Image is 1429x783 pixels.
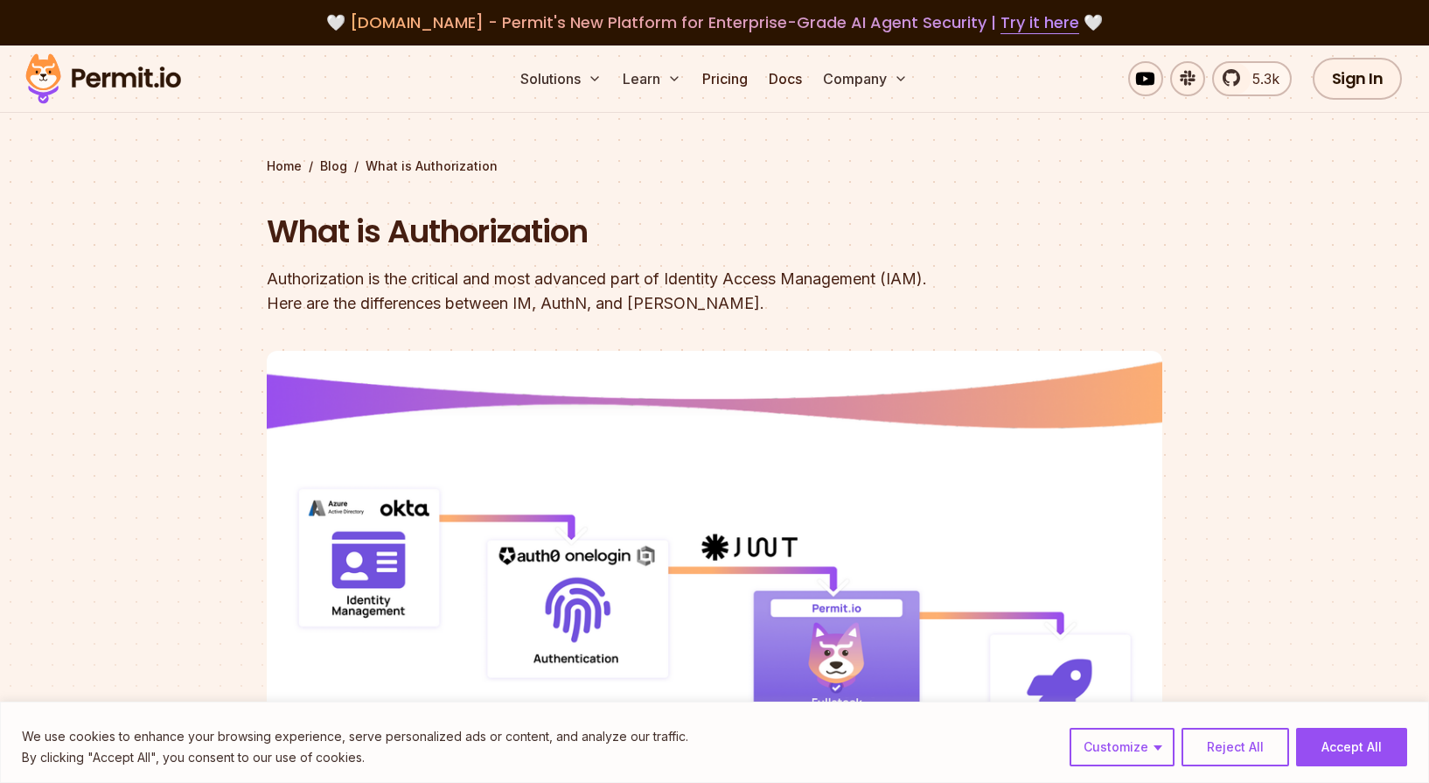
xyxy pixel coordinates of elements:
p: By clicking "Accept All", you consent to our use of cookies. [22,747,688,768]
div: Authorization is the critical and most advanced part of Identity Access Management (IAM). Here ar... [267,267,938,316]
a: Pricing [695,61,755,96]
button: Reject All [1182,728,1289,766]
h1: What is Authorization [267,210,938,254]
button: Customize [1070,728,1175,766]
button: Company [816,61,915,96]
button: Accept All [1296,728,1407,766]
a: Home [267,157,302,175]
a: Try it here [1000,11,1079,34]
div: 🤍 🤍 [42,10,1387,35]
a: 5.3k [1212,61,1292,96]
a: Sign In [1313,58,1403,100]
a: Docs [762,61,809,96]
a: Blog [320,157,347,175]
button: Learn [616,61,688,96]
span: [DOMAIN_NAME] - Permit's New Platform for Enterprise-Grade AI Agent Security | [350,11,1079,33]
img: Permit logo [17,49,189,108]
span: 5.3k [1242,68,1279,89]
div: / / [267,157,1162,175]
button: Solutions [513,61,609,96]
p: We use cookies to enhance your browsing experience, serve personalized ads or content, and analyz... [22,726,688,747]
